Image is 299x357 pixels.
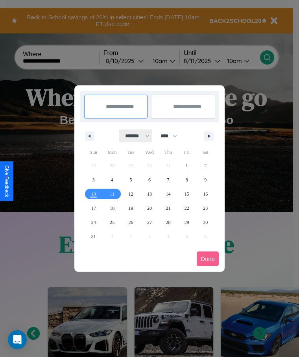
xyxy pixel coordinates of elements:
span: 27 [147,215,152,229]
button: 26 [122,215,140,229]
span: Fri [177,146,196,159]
button: 9 [196,173,215,187]
span: 4 [111,173,113,187]
button: 5 [122,173,140,187]
button: 31 [84,229,103,244]
span: 17 [91,201,96,215]
span: 31 [91,229,96,244]
button: 19 [122,201,140,215]
button: 27 [140,215,159,229]
span: 30 [203,215,208,229]
button: 11 [103,187,121,201]
span: 21 [166,201,170,215]
button: 8 [177,173,196,187]
span: 22 [185,201,189,215]
span: 24 [91,215,96,229]
div: Give Feedback [4,165,9,197]
button: 14 [159,187,177,201]
span: 1 [186,159,188,173]
span: Wed [140,146,159,159]
button: 1 [177,159,196,173]
button: 12 [122,187,140,201]
button: 16 [196,187,215,201]
span: 28 [166,215,170,229]
span: 8 [186,173,188,187]
span: 19 [129,201,133,215]
button: 20 [140,201,159,215]
button: 24 [84,215,103,229]
span: 25 [110,215,114,229]
button: Done [197,252,219,266]
span: 13 [147,187,152,201]
button: 2 [196,159,215,173]
button: 3 [84,173,103,187]
button: 28 [159,215,177,229]
span: 6 [148,173,151,187]
button: 17 [84,201,103,215]
button: 15 [177,187,196,201]
span: Sun [84,146,103,159]
button: 7 [159,173,177,187]
button: 29 [177,215,196,229]
span: Tue [122,146,140,159]
span: Sat [196,146,215,159]
span: 29 [185,215,189,229]
span: 14 [166,187,170,201]
span: 18 [110,201,114,215]
button: 18 [103,201,121,215]
span: 16 [203,187,208,201]
button: 21 [159,201,177,215]
span: 2 [204,159,207,173]
span: Thu [159,146,177,159]
div: Open Intercom Messenger [8,330,27,349]
span: 12 [129,187,133,201]
span: 7 [167,173,169,187]
button: 30 [196,215,215,229]
button: 25 [103,215,121,229]
button: 13 [140,187,159,201]
button: 6 [140,173,159,187]
span: 20 [147,201,152,215]
span: 23 [203,201,208,215]
span: 26 [129,215,133,229]
button: 22 [177,201,196,215]
button: 23 [196,201,215,215]
span: 11 [110,187,114,201]
button: 10 [84,187,103,201]
span: 10 [91,187,96,201]
span: 5 [130,173,132,187]
span: Mon [103,146,121,159]
button: 4 [103,173,121,187]
span: 3 [92,173,95,187]
span: 15 [185,187,189,201]
span: 9 [204,173,207,187]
